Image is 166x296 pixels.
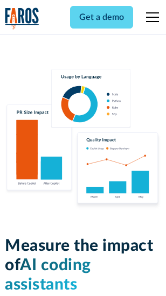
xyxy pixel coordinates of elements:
img: Logo of the analytics and reporting company Faros. [5,8,39,30]
a: Get a demo [70,6,133,29]
span: AI coding assistants [5,257,91,293]
h1: Measure the impact of [5,236,161,294]
a: home [5,8,39,30]
img: Charts tracking GitHub Copilot's usage and impact on velocity and quality [5,69,161,210]
div: menu [140,4,161,30]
